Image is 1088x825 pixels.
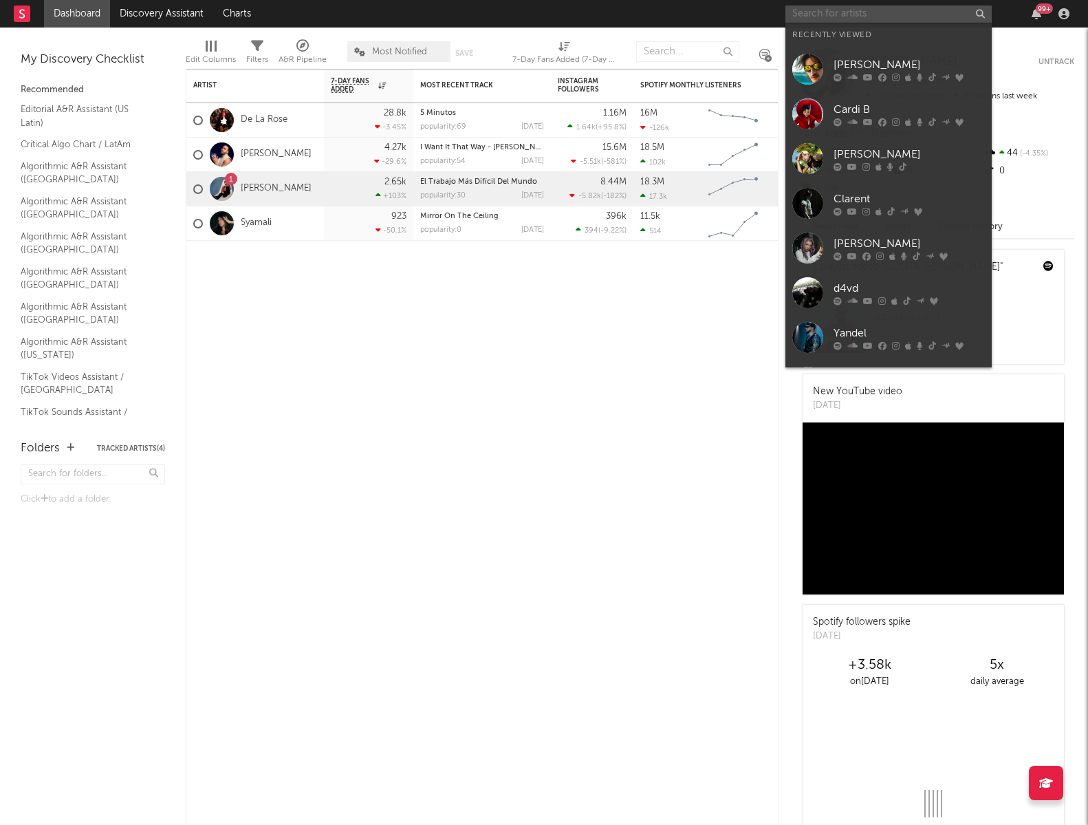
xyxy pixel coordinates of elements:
[420,109,544,117] div: 5 Minutos
[375,122,406,131] div: -3.45 %
[600,227,624,235] span: -9.22 %
[420,178,544,186] div: El Trabajo Más Difícil Del Mundo
[806,657,933,674] div: +3.58k
[512,52,616,68] div: 7-Day Fans Added (7-Day Fans Added)
[521,123,544,131] div: [DATE]
[598,124,624,131] span: +95.8 %
[785,315,992,360] a: Yandel
[640,109,657,118] div: 16M
[1036,3,1053,14] div: 99 +
[1032,8,1041,19] button: 99+
[512,34,616,74] div: 7-Day Fans Added (7-Day Fans Added)
[21,491,165,508] div: Click to add a folder.
[420,123,466,131] div: popularity: 69
[569,191,627,200] div: ( )
[241,149,312,160] a: [PERSON_NAME]
[331,77,375,94] span: 7-Day Fans Added
[376,226,406,235] div: -50.1 %
[834,146,985,162] div: [PERSON_NAME]
[21,440,60,457] div: Folders
[785,47,992,92] a: [PERSON_NAME]
[983,162,1074,180] div: 0
[384,178,406,186] div: 2.65k
[97,445,165,452] button: Tracked Artists(4)
[186,52,236,68] div: Edit Columns
[21,229,151,257] a: Algorithmic A&R Assistant ([GEOGRAPHIC_DATA])
[813,630,911,643] div: [DATE]
[785,6,992,23] input: Search for artists
[640,226,662,235] div: 514
[384,109,406,118] div: 28.8k
[640,178,664,186] div: 18.3M
[420,178,537,186] a: El Trabajo Más Difícil Del Mundo
[806,674,933,690] div: on [DATE]
[21,369,151,398] a: TikTok Videos Assistant / [GEOGRAPHIC_DATA]
[384,143,406,152] div: 4.27k
[933,657,1060,674] div: 5 x
[640,212,660,221] div: 11.5k
[813,615,911,630] div: Spotify followers spike
[420,144,577,151] a: I Want It That Way - [PERSON_NAME] Remix
[21,464,165,484] input: Search for folders...
[702,138,764,172] svg: Chart title
[640,192,667,201] div: 17.3k
[521,192,544,200] div: [DATE]
[813,399,902,413] div: [DATE]
[420,109,456,117] a: 5 Minutos
[983,144,1074,162] div: 44
[785,360,992,405] a: [PERSON_NAME]
[521,226,544,234] div: [DATE]
[21,405,151,433] a: TikTok Sounds Assistant / [GEOGRAPHIC_DATA]
[420,226,461,234] div: popularity: 0
[420,81,523,89] div: Most Recent Track
[600,178,627,186] div: 8.44M
[374,157,406,166] div: -29.6 %
[834,280,985,297] div: d4vd
[834,56,985,73] div: [PERSON_NAME]
[193,81,296,89] div: Artist
[580,158,601,166] span: -5.51k
[834,191,985,207] div: Clarent
[834,101,985,118] div: Cardi B
[21,159,151,187] a: Algorithmic A&R Assistant ([GEOGRAPHIC_DATA])
[376,191,406,200] div: +103 %
[455,50,473,57] button: Save
[246,34,268,74] div: Filters
[834,325,985,341] div: Yandel
[813,385,902,399] div: New YouTube video
[640,81,743,89] div: Spotify Monthly Listeners
[785,226,992,270] a: [PERSON_NAME]
[241,217,272,229] a: Syamali
[1038,55,1074,69] button: Untrack
[702,103,764,138] svg: Chart title
[372,47,427,56] span: Most Notified
[702,172,764,206] svg: Chart title
[576,226,627,235] div: ( )
[21,334,151,363] a: Algorithmic A&R Assistant ([US_STATE])
[585,227,598,235] span: 394
[785,181,992,226] a: Clarent
[186,34,236,74] div: Edit Columns
[279,52,327,68] div: A&R Pipeline
[785,136,992,181] a: [PERSON_NAME]
[603,193,624,200] span: -182 %
[785,270,992,315] a: d4vd
[420,192,466,200] div: popularity: 30
[558,77,606,94] div: Instagram Followers
[578,193,601,200] span: -5.82k
[21,194,151,222] a: Algorithmic A&R Assistant ([GEOGRAPHIC_DATA])
[21,137,151,152] a: Critical Algo Chart / LatAm
[636,41,739,62] input: Search...
[21,264,151,292] a: Algorithmic A&R Assistant ([GEOGRAPHIC_DATA])
[785,92,992,136] a: Cardi B
[640,158,666,167] div: 102k
[21,102,151,130] a: Editorial A&R Assistant (US Latin)
[21,299,151,328] a: Algorithmic A&R Assistant ([GEOGRAPHIC_DATA])
[606,212,627,221] div: 396k
[1018,150,1048,158] span: -4.35 %
[792,27,985,43] div: Recently Viewed
[241,183,312,195] a: [PERSON_NAME]
[279,34,327,74] div: A&R Pipeline
[702,206,764,241] svg: Chart title
[602,143,627,152] div: 15.6M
